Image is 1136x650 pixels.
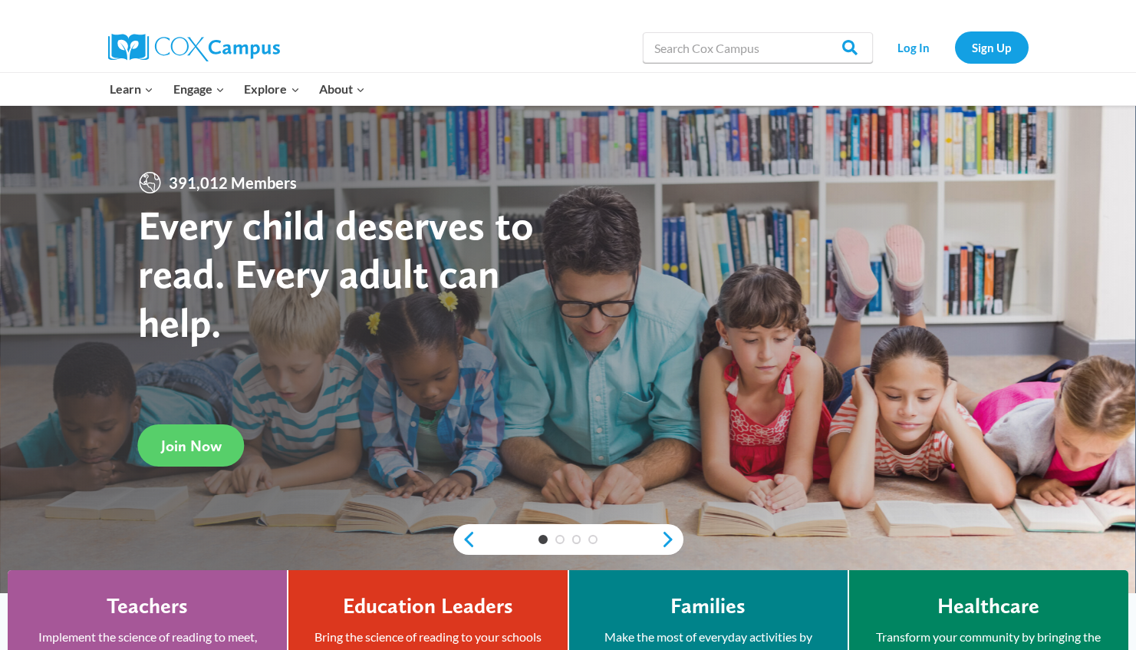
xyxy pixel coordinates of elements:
img: Cox Campus [108,34,280,61]
a: Join Now [138,424,245,467]
a: previous [453,530,476,549]
a: 2 [555,535,565,544]
strong: Every child deserves to read. Every adult can help. [138,200,534,347]
span: Engage [173,79,225,99]
h4: Education Leaders [343,593,513,619]
span: Learn [110,79,153,99]
span: 391,012 Members [163,170,303,195]
a: 4 [588,535,598,544]
a: Sign Up [955,31,1029,63]
a: next [660,530,683,549]
nav: Secondary Navigation [881,31,1029,63]
span: About [319,79,365,99]
a: 1 [538,535,548,544]
h4: Healthcare [937,593,1039,619]
h4: Families [670,593,746,619]
nav: Primary Navigation [100,73,375,105]
a: 3 [572,535,581,544]
div: content slider buttons [453,524,683,555]
span: Join Now [161,437,222,455]
h4: Teachers [107,593,188,619]
span: Explore [244,79,299,99]
a: Log In [881,31,947,63]
input: Search Cox Campus [643,32,873,63]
